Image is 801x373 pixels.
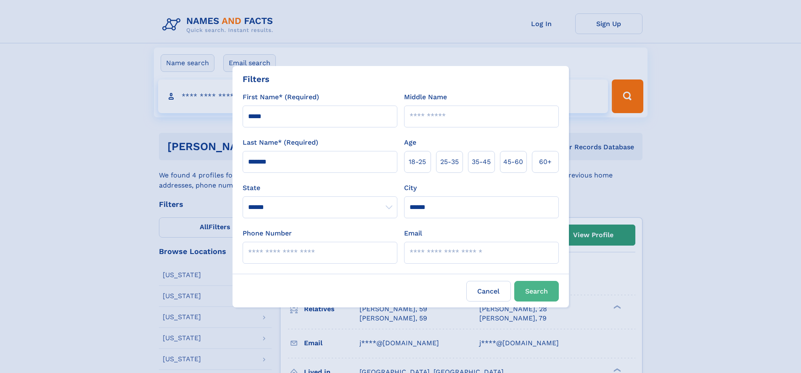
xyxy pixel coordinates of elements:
[243,73,270,85] div: Filters
[404,138,416,148] label: Age
[243,183,397,193] label: State
[503,157,523,167] span: 45‑60
[539,157,552,167] span: 60+
[404,92,447,102] label: Middle Name
[404,183,417,193] label: City
[243,92,319,102] label: First Name* (Required)
[243,228,292,238] label: Phone Number
[440,157,459,167] span: 25‑35
[466,281,511,302] label: Cancel
[404,228,422,238] label: Email
[409,157,426,167] span: 18‑25
[243,138,318,148] label: Last Name* (Required)
[514,281,559,302] button: Search
[472,157,491,167] span: 35‑45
